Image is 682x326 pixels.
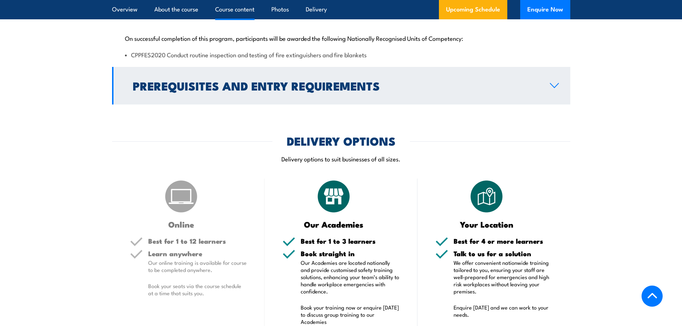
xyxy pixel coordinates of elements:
[454,259,552,295] p: We offer convenient nationwide training tailored to you, ensuring your staff are well-prepared fo...
[287,136,396,146] h2: DELIVERY OPTIONS
[454,304,552,318] p: Enquire [DATE] and we can work to your needs.
[454,238,552,244] h5: Best for 4 or more learners
[125,34,557,42] p: On successful completion of this program, participants will be awarded the following Nationally R...
[301,250,400,257] h5: Book straight in
[454,250,552,257] h5: Talk to us for a solution
[148,250,247,257] h5: Learn anywhere
[301,304,400,325] p: Book your training now or enquire [DATE] to discuss group training to our Academies
[133,81,538,91] h2: Prerequisites and Entry Requirements
[282,220,385,228] h3: Our Academies
[301,238,400,244] h5: Best for 1 to 3 learners
[301,259,400,295] p: Our Academies are located nationally and provide customised safety training solutions, enhancing ...
[148,259,247,273] p: Our online training is available for course to be completed anywhere.
[125,50,557,59] li: CPPFES2020 Conduct routine inspection and testing of fire extinguishers and fire blankets
[435,220,538,228] h3: Your Location
[130,220,233,228] h3: Online
[148,282,247,297] p: Book your seats via the course schedule at a time that suits you.
[112,67,570,104] a: Prerequisites and Entry Requirements
[148,238,247,244] h5: Best for 1 to 12 learners
[112,155,570,163] p: Delivery options to suit businesses of all sizes.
